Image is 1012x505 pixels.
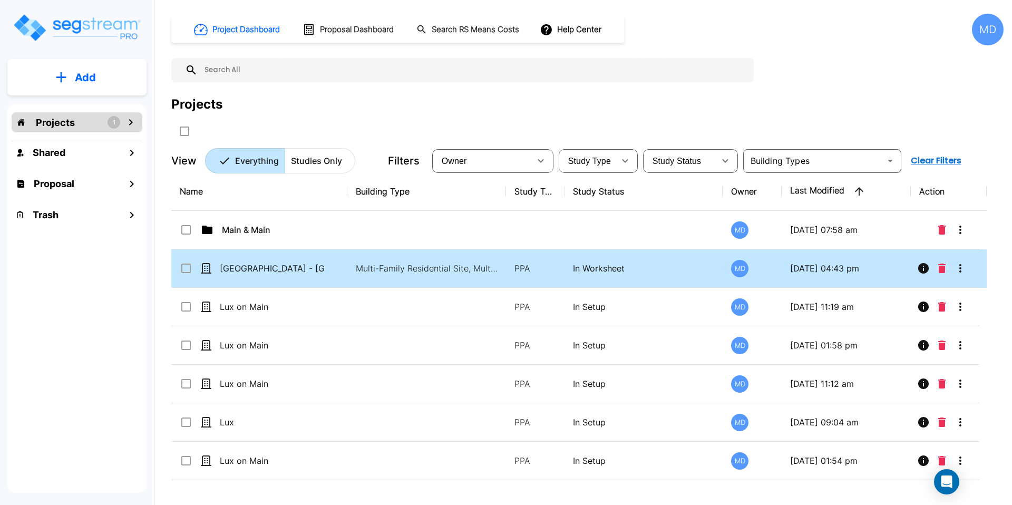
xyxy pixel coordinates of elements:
[171,95,222,114] div: Projects
[356,262,498,275] p: Multi-Family Residential Site, Multi-Family Residential
[790,300,902,313] p: [DATE] 11:19 am
[75,70,96,85] p: Add
[412,20,525,40] button: Search RS Means Costs
[731,452,748,470] div: MD
[573,416,715,429] p: In Setup
[34,177,74,191] h1: Proposal
[568,157,611,166] span: Study Type
[746,153,881,168] input: Building Types
[220,262,325,275] p: [GEOGRAPHIC_DATA] - [GEOGRAPHIC_DATA] (Read Only)
[573,262,715,275] p: In Worksheet
[790,339,902,352] p: [DATE] 01:58 pm
[883,153,898,168] button: Open
[950,373,971,394] button: More-Options
[913,450,934,471] button: Info
[790,224,902,236] p: [DATE] 07:58 am
[506,172,565,211] th: Study Type
[538,20,606,40] button: Help Center
[36,115,75,130] p: Projects
[320,24,394,36] h1: Proposal Dashboard
[174,121,195,142] button: SelectAll
[723,172,781,211] th: Owner
[790,416,902,429] p: [DATE] 09:04 am
[573,454,715,467] p: In Setup
[514,416,556,429] p: PPA
[113,118,115,127] p: 1
[950,412,971,433] button: More-Options
[934,258,950,279] button: Delete
[561,146,615,176] div: Select
[33,208,59,222] h1: Trash
[934,373,950,394] button: Delete
[12,13,141,43] img: Logo
[913,296,934,317] button: Info
[731,298,748,316] div: MD
[913,373,934,394] button: Info
[972,14,1004,45] div: MD
[573,377,715,390] p: In Setup
[950,335,971,356] button: More-Options
[731,221,748,239] div: MD
[790,377,902,390] p: [DATE] 11:12 am
[731,414,748,431] div: MD
[285,148,355,173] button: Studies Only
[782,172,911,211] th: Last Modified
[934,296,950,317] button: Delete
[432,24,519,36] h1: Search RS Means Costs
[934,335,950,356] button: Delete
[198,58,748,82] input: Search All
[913,258,934,279] button: Info
[220,454,325,467] p: Lux on Main
[434,146,530,176] div: Select
[514,262,556,275] p: PPA
[171,172,347,211] th: Name
[731,375,748,393] div: MD
[934,450,950,471] button: Delete
[514,300,556,313] p: PPA
[171,153,197,169] p: View
[347,172,506,211] th: Building Type
[913,412,934,433] button: Info
[731,260,748,277] div: MD
[911,172,987,211] th: Action
[291,154,342,167] p: Studies Only
[514,454,556,467] p: PPA
[220,339,325,352] p: Lux on Main
[573,300,715,313] p: In Setup
[235,154,279,167] p: Everything
[950,258,971,279] button: More-Options
[907,150,966,171] button: Clear Filters
[220,416,325,429] p: Lux
[298,18,400,41] button: Proposal Dashboard
[7,62,147,93] button: Add
[205,148,355,173] div: Platform
[934,219,950,240] button: Delete
[934,412,950,433] button: Delete
[731,337,748,354] div: MD
[442,157,467,166] span: Owner
[790,454,902,467] p: [DATE] 01:54 pm
[33,145,65,160] h1: Shared
[514,377,556,390] p: PPA
[388,153,420,169] p: Filters
[212,24,280,36] h1: Project Dashboard
[573,339,715,352] p: In Setup
[913,335,934,356] button: Info
[565,172,723,211] th: Study Status
[190,18,286,41] button: Project Dashboard
[645,146,715,176] div: Select
[950,219,971,240] button: More-Options
[934,469,959,494] div: Open Intercom Messenger
[514,339,556,352] p: PPA
[950,296,971,317] button: More-Options
[220,300,325,313] p: Lux on Main
[222,224,327,236] p: Main & Main
[653,157,702,166] span: Study Status
[950,450,971,471] button: More-Options
[220,377,325,390] p: Lux on Main
[790,262,902,275] p: [DATE] 04:43 pm
[205,148,285,173] button: Everything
